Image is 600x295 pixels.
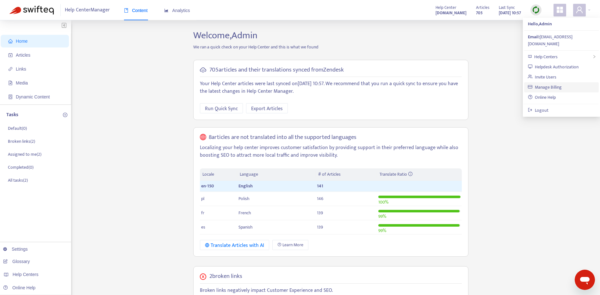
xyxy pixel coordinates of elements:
span: Last Sync [499,4,515,11]
span: Help Center Manager [65,4,110,16]
span: Analytics [164,8,190,13]
span: Learn More [282,242,303,248]
a: Settings [3,247,28,252]
div: Translate Articles with AI [205,242,264,249]
span: Home [16,39,28,44]
div: [EMAIL_ADDRESS][DOMAIN_NAME] [528,34,595,47]
p: Assigned to me ( 2 ) [8,151,41,158]
h5: 2 broken links [209,273,242,280]
span: Links [16,66,26,72]
span: cloud-sync [200,67,206,73]
span: Welcome, Admin [193,28,257,43]
strong: 705 [476,9,483,16]
span: Content [124,8,148,13]
span: fr [201,209,204,217]
span: appstore [556,6,564,14]
span: Media [16,80,28,85]
span: English [238,182,253,190]
span: link [8,67,13,71]
span: Dynamic Content [16,94,50,99]
a: Logout [528,107,548,114]
p: Broken links ( 2 ) [8,138,35,145]
span: plus-circle [63,113,67,117]
span: en-150 [201,182,214,190]
span: es [201,223,205,231]
span: close-circle [200,273,206,280]
span: 100 % [378,198,388,206]
th: Language [237,168,316,181]
p: Localizing your help center improves customer satisfaction by providing support in their preferre... [200,144,462,159]
span: Polish [238,195,250,202]
a: Online Help [528,94,556,101]
span: pl [201,195,204,202]
p: Your Help Center articles were last synced on [DATE] 10:57 . We recommend that you run a quick sy... [200,80,462,95]
p: All tasks ( 2 ) [8,177,28,184]
th: Locale [200,168,237,181]
span: 139 [317,209,323,217]
span: Spanish [238,223,253,231]
span: Help Center [436,4,456,11]
span: 99 % [378,227,386,234]
th: # of Articles [316,168,377,181]
a: [DOMAIN_NAME] [436,9,467,16]
span: 146 [317,195,323,202]
span: right [592,55,596,59]
button: Translate Articles with AI [200,240,269,250]
span: Export Articles [251,105,283,113]
p: We ran a quick check on your Help Center and this is what we found [189,44,473,50]
span: account-book [8,53,13,57]
span: Run Quick Sync [205,105,238,113]
iframe: Przycisk umożliwiający otwarcie okna komunikatora [575,270,595,290]
span: user [576,6,583,14]
span: book [124,8,128,13]
p: Default ( 0 ) [8,125,27,132]
div: Translate Ratio [380,171,459,178]
span: 99 % [378,213,386,220]
p: Tasks [6,111,18,119]
span: Help Centers [13,272,39,277]
a: Helpdesk Authorization [528,63,578,71]
span: Articles [476,4,489,11]
span: file-image [8,81,13,85]
span: global [200,134,206,141]
span: area-chart [164,8,169,13]
button: Run Quick Sync [200,103,243,113]
button: Export Articles [246,103,288,113]
strong: [DATE] 10:57 [499,9,521,16]
span: Articles [16,53,30,58]
h5: 705 articles and their translations synced from Zendesk [209,66,344,74]
a: Online Help [3,285,35,290]
span: Help Centers [534,53,558,60]
span: 141 [317,182,323,190]
a: Glossary [3,259,30,264]
strong: Hello, Admin [528,20,552,28]
h5: 8 articles are not translated into all the supported languages [209,134,356,141]
p: Completed ( 0 ) [8,164,34,171]
a: Invite Users [528,73,556,81]
span: home [8,39,13,43]
strong: Email: [528,33,540,41]
span: French [238,209,251,217]
a: Learn More [272,240,308,250]
span: 139 [317,223,323,231]
span: container [8,95,13,99]
img: sync.dc5367851b00ba804db3.png [532,6,540,14]
img: Swifteq [9,6,54,15]
a: Manage Billing [528,84,562,91]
